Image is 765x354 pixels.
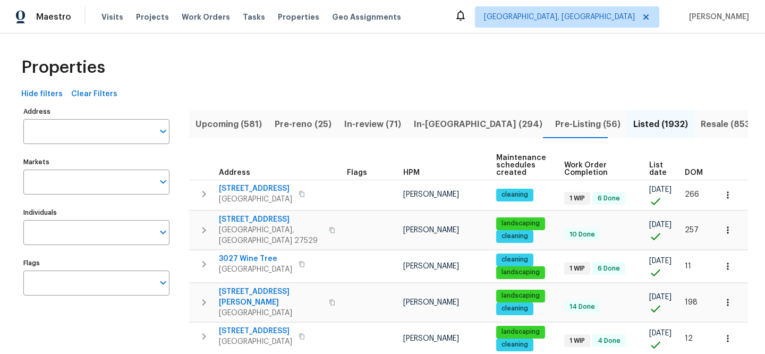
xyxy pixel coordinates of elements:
[565,194,589,203] span: 1 WIP
[21,62,105,73] span: Properties
[219,336,292,347] span: [GEOGRAPHIC_DATA]
[219,286,322,308] span: [STREET_ADDRESS][PERSON_NAME]
[497,255,532,264] span: cleaning
[21,88,63,101] span: Hide filters
[701,117,753,132] span: Resale (853)
[649,330,671,337] span: [DATE]
[403,263,459,270] span: [PERSON_NAME]
[71,88,117,101] span: Clear Filters
[67,85,122,104] button: Clear Filters
[497,219,544,228] span: landscaping
[649,293,671,301] span: [DATE]
[685,191,699,198] span: 266
[182,12,230,22] span: Work Orders
[564,162,631,176] span: Work Order Completion
[36,12,71,22] span: Maestro
[219,308,322,318] span: [GEOGRAPHIC_DATA]
[219,169,250,176] span: Address
[633,117,688,132] span: Listed (1932)
[195,117,262,132] span: Upcoming (581)
[243,13,265,21] span: Tasks
[593,264,624,273] span: 6 Done
[649,221,671,229] span: [DATE]
[156,124,171,139] button: Open
[565,302,599,311] span: 14 Done
[593,194,624,203] span: 6 Done
[17,85,67,104] button: Hide filters
[332,12,401,22] span: Geo Assignments
[344,117,401,132] span: In-review (71)
[565,230,599,239] span: 10 Done
[496,154,546,176] span: Maintenance schedules created
[497,304,532,313] span: cleaning
[403,335,459,342] span: [PERSON_NAME]
[219,194,292,205] span: [GEOGRAPHIC_DATA]
[136,12,169,22] span: Projects
[403,299,459,306] span: [PERSON_NAME]
[23,260,169,266] label: Flags
[497,340,532,349] span: cleaning
[278,12,319,22] span: Properties
[565,264,589,273] span: 1 WIP
[685,299,698,306] span: 198
[101,12,123,22] span: Visits
[484,12,635,22] span: [GEOGRAPHIC_DATA], [GEOGRAPHIC_DATA]
[156,174,171,189] button: Open
[497,232,532,241] span: cleaning
[219,225,322,246] span: [GEOGRAPHIC_DATA], [GEOGRAPHIC_DATA] 27529
[156,275,171,290] button: Open
[685,169,703,176] span: DOM
[403,226,459,234] span: [PERSON_NAME]
[685,263,691,270] span: 11
[649,257,671,265] span: [DATE]
[497,291,544,300] span: landscaping
[685,12,749,22] span: [PERSON_NAME]
[23,209,169,216] label: Individuals
[23,159,169,165] label: Markets
[685,226,699,234] span: 257
[347,169,367,176] span: Flags
[497,327,544,336] span: landscaping
[649,162,667,176] span: List date
[219,264,292,275] span: [GEOGRAPHIC_DATA]
[156,225,171,240] button: Open
[219,326,292,336] span: [STREET_ADDRESS]
[593,336,625,345] span: 4 Done
[414,117,542,132] span: In-[GEOGRAPHIC_DATA] (294)
[555,117,620,132] span: Pre-Listing (56)
[403,169,420,176] span: HPM
[219,254,292,264] span: 3027 Wine Tree
[219,214,322,225] span: [STREET_ADDRESS]
[565,336,589,345] span: 1 WIP
[497,268,544,277] span: landscaping
[685,335,693,342] span: 12
[219,183,292,194] span: [STREET_ADDRESS]
[23,108,169,115] label: Address
[649,186,671,193] span: [DATE]
[497,190,532,199] span: cleaning
[403,191,459,198] span: [PERSON_NAME]
[275,117,331,132] span: Pre-reno (25)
